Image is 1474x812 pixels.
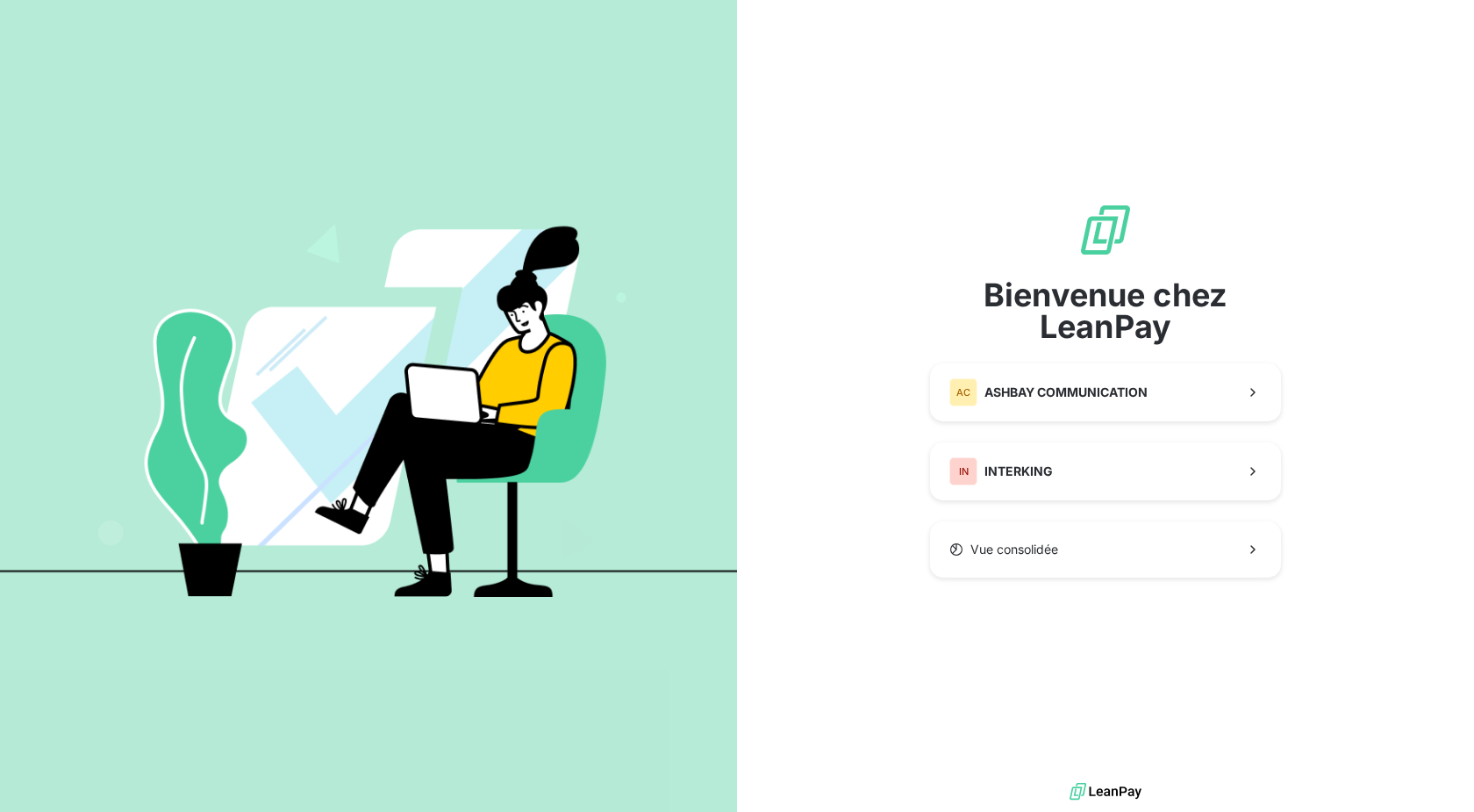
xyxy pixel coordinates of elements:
[984,463,1053,480] span: INTERKING
[930,363,1281,421] button: ACASHBAY COMMUNICATION
[1077,202,1134,258] img: logo sigle
[1070,779,1141,805] img: logo
[930,442,1281,500] button: ININTERKING
[970,541,1058,558] span: Vue consolidée
[930,521,1281,578] button: Vue consolidée
[984,384,1148,401] span: ASHBAY COMMUNICATION
[949,378,977,406] div: AC
[930,279,1281,342] span: Bienvenue chez LeanPay
[949,457,977,485] div: IN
